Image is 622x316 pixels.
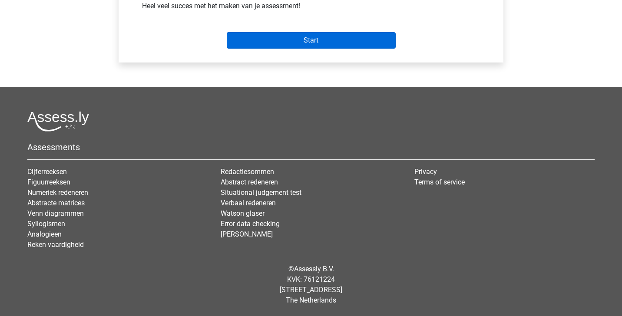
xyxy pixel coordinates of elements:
[27,111,89,132] img: Assessly logo
[221,220,280,228] a: Error data checking
[27,168,67,176] a: Cijferreeksen
[21,257,601,313] div: © KVK: 76121224 [STREET_ADDRESS] The Netherlands
[294,265,334,273] a: Assessly B.V.
[221,199,276,207] a: Verbaal redeneren
[27,240,84,249] a: Reken vaardigheid
[221,188,301,197] a: Situational judgement test
[221,209,265,217] a: Watson glaser
[27,209,84,217] a: Venn diagrammen
[27,188,88,197] a: Numeriek redeneren
[221,230,273,238] a: [PERSON_NAME]
[27,230,62,238] a: Analogieen
[414,168,437,176] a: Privacy
[221,178,278,186] a: Abstract redeneren
[414,178,465,186] a: Terms of service
[27,199,85,207] a: Abstracte matrices
[221,168,274,176] a: Redactiesommen
[227,32,396,49] input: Start
[27,142,595,152] h5: Assessments
[27,178,70,186] a: Figuurreeksen
[27,220,65,228] a: Syllogismen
